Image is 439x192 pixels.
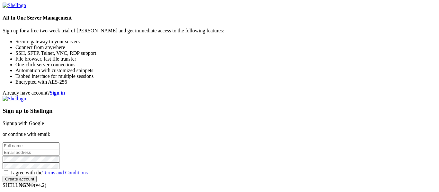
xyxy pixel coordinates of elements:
li: Automation with customized snippets [15,68,436,73]
img: Shellngn [3,96,26,102]
li: Tabbed interface for multiple sessions [15,73,436,79]
li: Encrypted with AES-256 [15,79,436,85]
h4: All In One Server Management [3,15,436,21]
input: Create account [3,176,37,182]
a: Terms and Conditions [42,170,88,175]
span: SHELL © [3,182,46,188]
p: Sign up for a free two-week trial of [PERSON_NAME] and get immediate access to the following feat... [3,28,436,34]
li: Connect from anywhere [15,45,436,50]
div: Already have account? [3,90,436,96]
b: NGN [19,182,30,188]
span: I agree with the [10,170,88,175]
p: or continue with email: [3,131,436,137]
a: Signup with Google [3,121,44,126]
li: Secure gateway to your servers [15,39,436,45]
img: Shellngn [3,3,26,8]
input: Full name [3,142,59,149]
li: File browser, fast file transfer [15,56,436,62]
span: 4.2.0 [34,182,47,188]
li: SSH, SFTP, Telnet, VNC, RDP support [15,50,436,56]
input: I agree with theTerms and Conditions [4,170,8,174]
a: Sign in [50,90,65,96]
input: Email address [3,149,59,156]
h3: Sign up to Shellngn [3,107,436,114]
li: One-click server connections [15,62,436,68]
